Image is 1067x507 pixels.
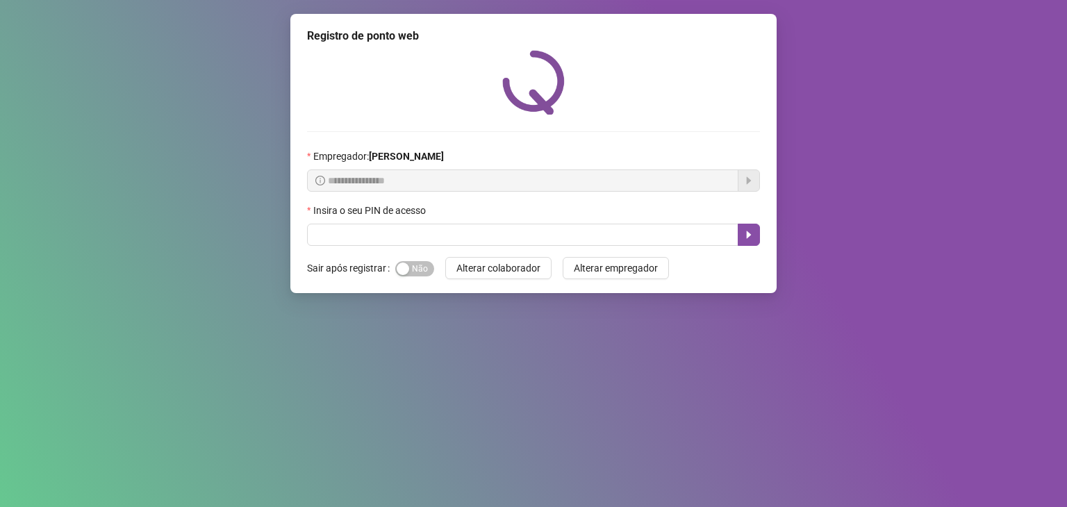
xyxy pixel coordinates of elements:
div: Registro de ponto web [307,28,760,44]
span: Empregador : [313,149,444,164]
button: Alterar empregador [563,257,669,279]
span: caret-right [743,229,754,240]
img: QRPoint [502,50,565,115]
strong: [PERSON_NAME] [369,151,444,162]
label: Sair após registrar [307,257,395,279]
span: Alterar empregador [574,260,658,276]
label: Insira o seu PIN de acesso [307,203,435,218]
span: Alterar colaborador [456,260,540,276]
button: Alterar colaborador [445,257,552,279]
span: info-circle [315,176,325,185]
